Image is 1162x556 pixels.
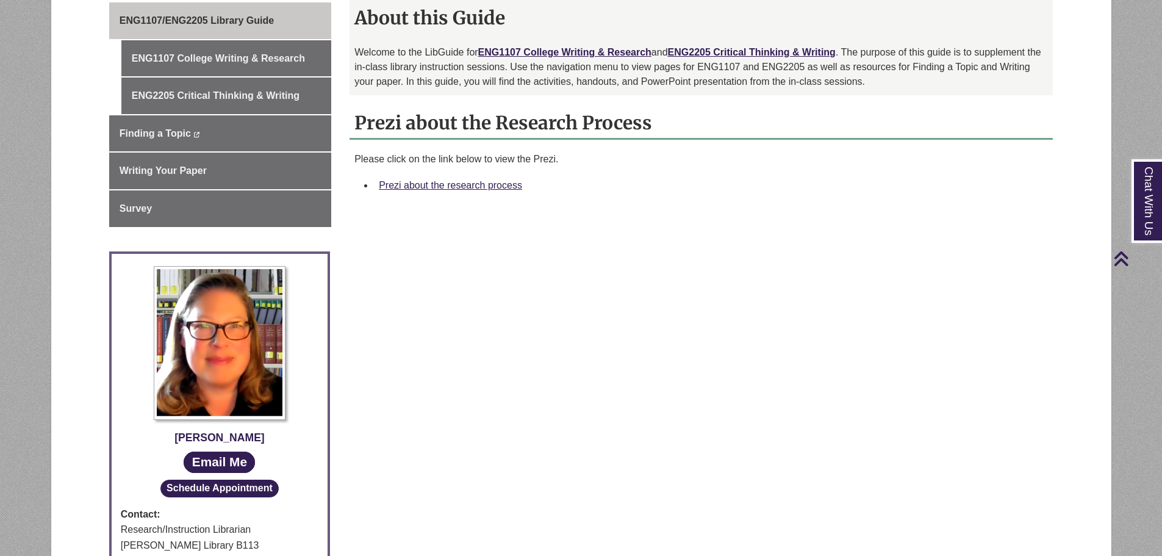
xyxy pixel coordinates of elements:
[109,115,331,152] a: Finding a Topic
[109,2,331,39] a: ENG1107/ENG2205 Library Guide
[120,15,274,26] span: ENG1107/ENG2205 Library Guide
[354,152,1048,167] p: Please click on the link below to view the Prezi.
[350,107,1053,140] h2: Prezi about the Research Process
[121,78,331,114] a: ENG2205 Critical Thinking & Writing
[120,128,191,139] span: Finding a Topic
[160,480,279,497] button: Schedule Appointment
[121,522,318,553] div: Research/Instruction Librarian [PERSON_NAME] Library B113
[121,266,318,446] a: Profile Photo [PERSON_NAME]
[109,153,331,189] a: Writing Your Paper
[121,40,331,77] a: ENG1107 College Writing & Research
[379,180,522,190] a: Prezi about the research process
[109,190,331,227] a: Survey
[121,429,318,446] div: [PERSON_NAME]
[350,2,1053,33] h2: About this Guide
[109,2,331,227] div: Guide Page Menu
[1113,250,1159,267] a: Back to Top
[354,45,1048,89] p: Welcome to the LibGuide for and . The purpose of this guide is to supplement the in-class library...
[478,47,651,57] a: ENG1107 College Writing & Research
[184,452,255,473] a: Email Me
[154,266,285,420] img: Profile Photo
[121,507,318,522] strong: Contact:
[193,132,200,137] i: This link opens in a new window
[120,165,207,176] span: Writing Your Paper
[668,47,836,57] a: ENG2205 Critical Thinking & Writing
[120,203,152,214] span: Survey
